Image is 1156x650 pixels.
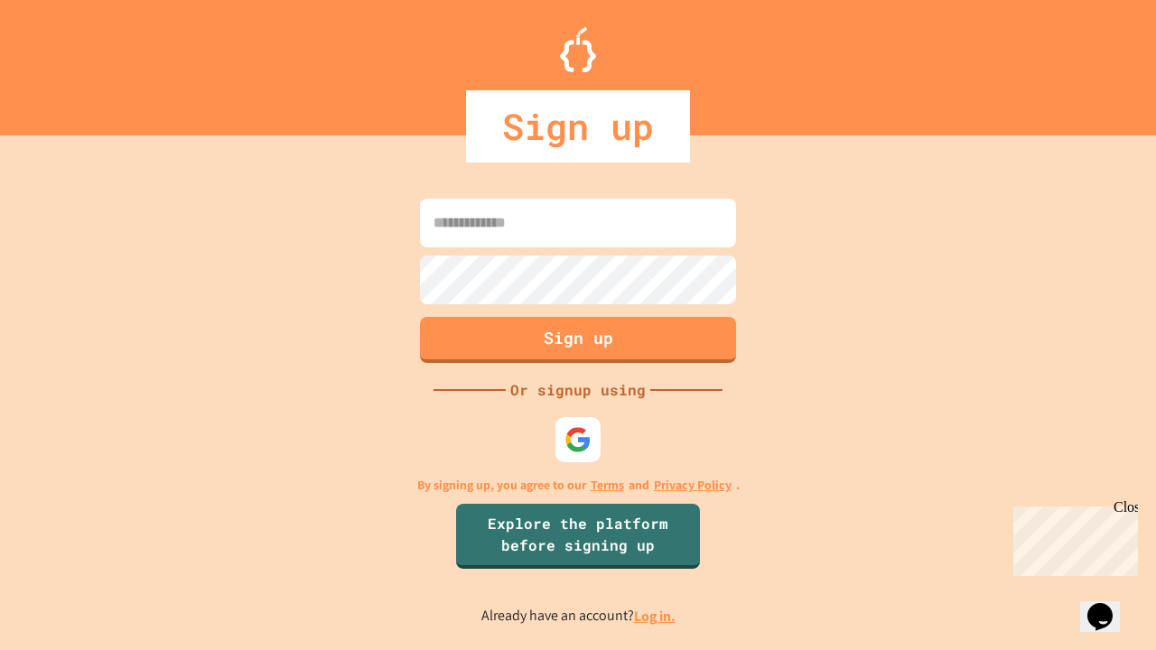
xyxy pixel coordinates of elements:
[654,476,732,495] a: Privacy Policy
[506,379,650,401] div: Or signup using
[466,90,690,162] div: Sign up
[591,476,624,495] a: Terms
[634,607,676,626] a: Log in.
[1006,499,1138,576] iframe: chat widget
[564,426,592,453] img: google-icon.svg
[420,317,736,363] button: Sign up
[481,605,676,627] p: Already have an account?
[456,504,700,569] a: Explore the platform before signing up
[1080,578,1138,632] iframe: chat widget
[417,476,740,495] p: By signing up, you agree to our and .
[560,27,596,72] img: Logo.svg
[7,7,125,115] div: Chat with us now!Close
